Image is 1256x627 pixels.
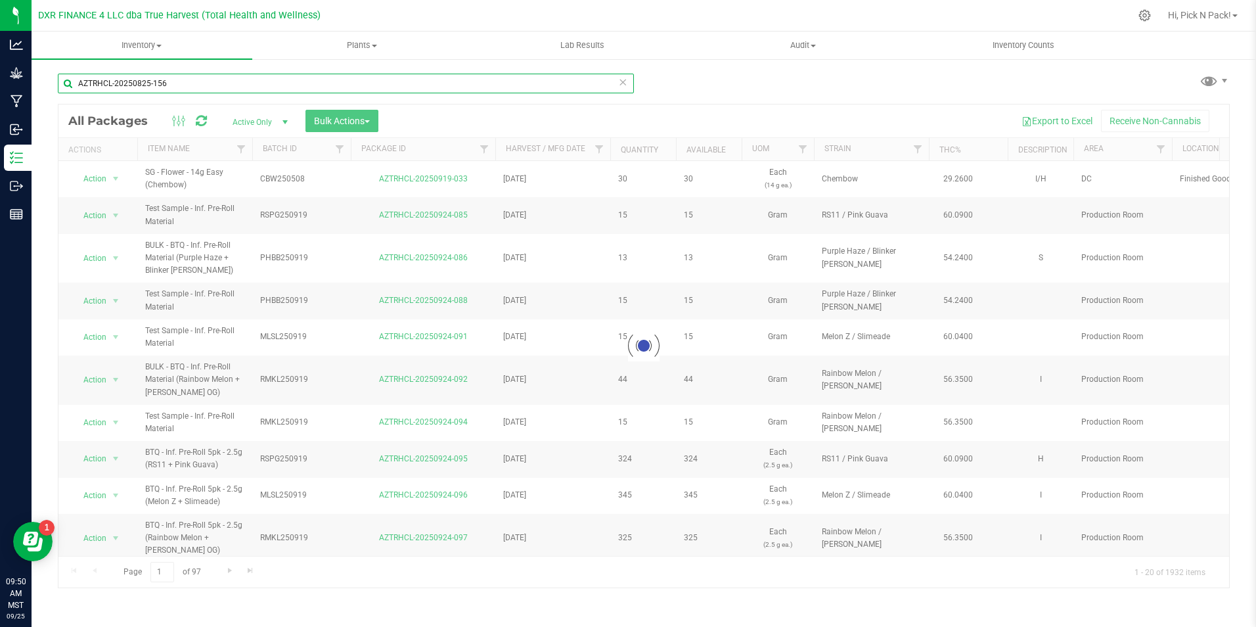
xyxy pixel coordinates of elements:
[975,39,1072,51] span: Inventory Counts
[6,611,26,621] p: 09/25
[6,576,26,611] p: 09:50 AM MST
[32,32,252,59] a: Inventory
[1136,9,1153,22] div: Manage settings
[10,179,23,193] inline-svg: Outbound
[913,32,1134,59] a: Inventory Counts
[252,32,473,59] a: Plants
[1168,10,1231,20] span: Hi, Pick N Pack!
[472,32,693,59] a: Lab Results
[10,95,23,108] inline-svg: Manufacturing
[32,39,252,51] span: Inventory
[13,522,53,561] iframe: Resource center
[693,32,914,59] a: Audit
[10,38,23,51] inline-svg: Analytics
[10,208,23,221] inline-svg: Reports
[253,39,472,51] span: Plants
[618,74,627,91] span: Clear
[38,10,321,21] span: DXR FINANCE 4 LLC dba True Harvest (Total Health and Wellness)
[10,66,23,80] inline-svg: Grow
[10,123,23,136] inline-svg: Inbound
[58,74,634,93] input: Search Package ID, Item Name, SKU, Lot or Part Number...
[10,151,23,164] inline-svg: Inventory
[543,39,622,51] span: Lab Results
[694,39,913,51] span: Audit
[39,520,55,536] iframe: Resource center unread badge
